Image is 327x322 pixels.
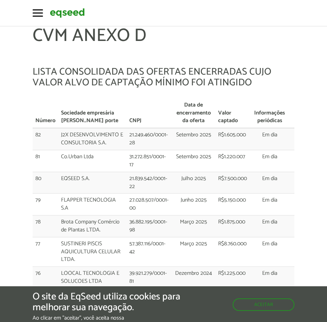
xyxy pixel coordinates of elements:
td: Em dia [251,150,289,172]
span: Março 2025 [180,217,207,227]
td: Em dia [251,267,289,289]
span: Julho 2025 [181,174,206,183]
th: Número [33,99,58,128]
td: 36.882.195/0001-98 [127,215,172,237]
td: R$1.225.000 [215,267,251,289]
th: Data de encerramento da oferta [172,99,215,128]
td: R$1.605.000 [215,128,251,150]
th: Sociedade empresária [PERSON_NAME] porte [58,99,127,128]
td: LOOCAL TECNOLOGIA E SOLUCOES LTDA [58,267,127,289]
td: SUSTINERI PISCIS AQUICULTURA CELULAR LTDA. [58,237,127,267]
td: Brota Company Comércio de Plantas LTDA. [58,215,127,237]
td: R$8.760.000 [215,237,251,267]
img: EqSeed [50,7,85,19]
td: 80 [33,172,58,194]
h1: CVM ANEXO D [33,26,295,67]
td: 57.387.116/0001-42 [127,237,172,267]
td: 76 [33,267,58,289]
td: 21.249.460/0001-28 [127,128,172,150]
td: 31.272.851/0001-17 [127,150,172,172]
td: Co.Urban Ltda [58,150,127,172]
td: Em dia [251,172,289,194]
th: CNPJ [127,99,172,128]
td: Em dia [251,128,289,150]
td: FLAPPER TECNOLOGIA S.A [58,194,127,215]
span: Junho 2025 [181,195,207,205]
td: 79 [33,194,58,215]
td: Em dia [251,237,289,267]
h5: O site da EqSeed utiliza cookies para melhorar sua navegação. [33,291,190,313]
span: Dezembro 2024 [175,269,212,278]
td: Em dia [251,194,289,215]
td: 39.921.279/0001-81 [127,267,172,289]
button: Aceitar [233,298,294,311]
span: Setembro 2025 [176,130,211,139]
span: Setembro 2025 [176,152,211,161]
td: R$5.150.000 [215,194,251,215]
td: EQSEED S.A. [58,172,127,194]
td: 78 [33,215,58,237]
th: Valor captado [215,99,251,128]
td: R$7.500.000 [215,172,251,194]
td: Em dia [251,215,289,237]
h5: LISTA CONSOLIDADA DAS OFERTAS ENCERRADAS CUJO VALOR ALVO DE CAPTAÇÃO MÍNIMO FOI ATINGIDO [33,67,295,88]
td: 77 [33,237,58,267]
td: 81 [33,150,58,172]
td: 21.839.542/0001-22 [127,172,172,194]
td: 82 [33,128,58,150]
span: Março 2025 [180,239,207,248]
th: Informações periódicas [251,99,289,128]
td: 27.028.507/0001-00 [127,194,172,215]
td: R$1.875.000 [215,215,251,237]
td: J2X DESENVOLVIMENTO E CONSULTORIA S.A. [58,128,127,150]
td: R$1.220.007 [215,150,251,172]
